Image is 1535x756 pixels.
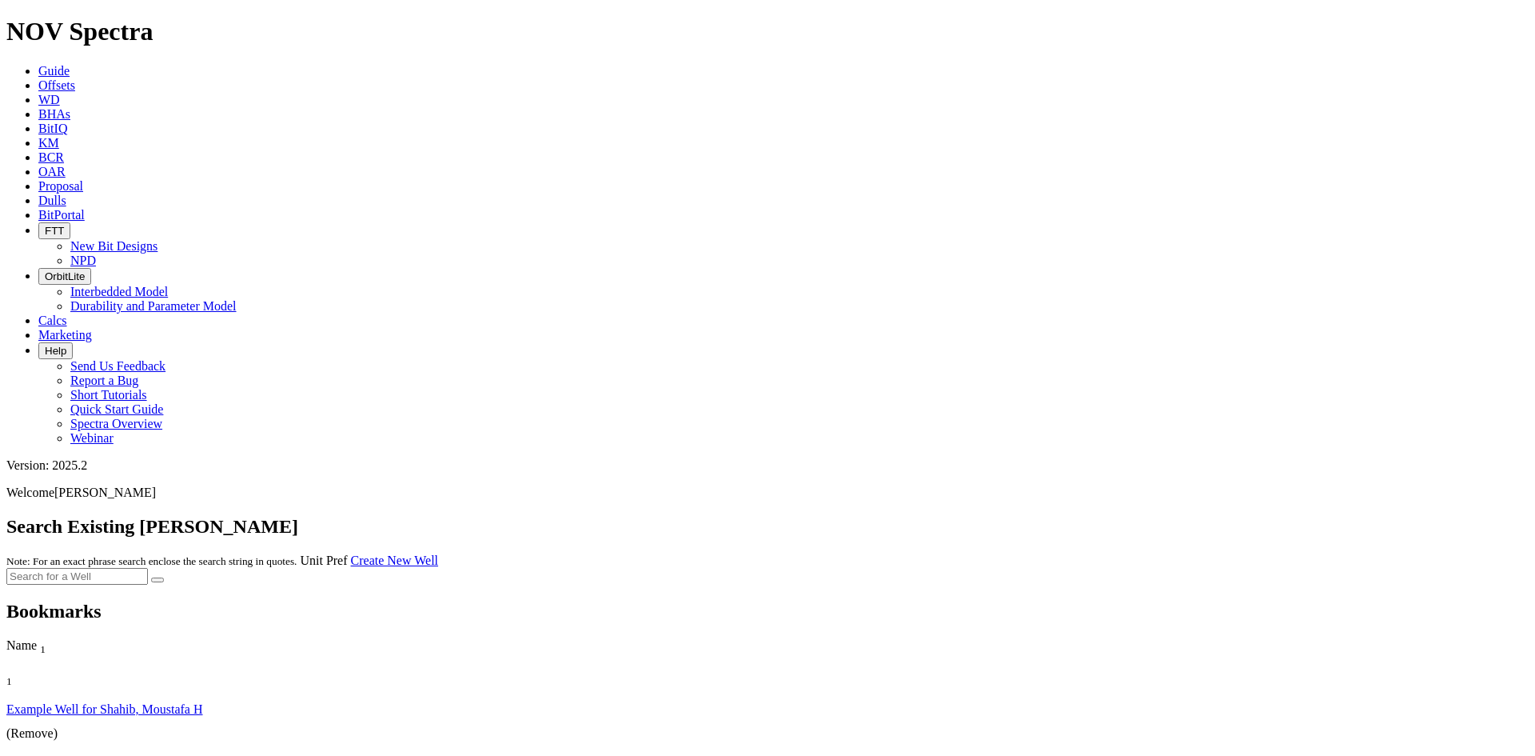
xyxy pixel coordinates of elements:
a: NPD [70,254,96,267]
div: Sort None [6,638,1421,670]
button: FTT [38,222,70,239]
div: Sort None [6,670,86,688]
a: Dulls [38,194,66,207]
a: WD [38,93,60,106]
a: (Remove) [6,726,58,740]
a: Quick Start Guide [70,402,163,416]
span: OrbitLite [45,270,85,282]
span: Name [6,638,37,652]
h1: NOV Spectra [6,17,1529,46]
a: OAR [38,165,66,178]
div: Column Menu [6,656,1421,670]
a: BHAs [38,107,70,121]
span: FTT [45,225,64,237]
a: Calcs [38,314,67,327]
sub: 1 [40,643,46,655]
a: Unit Pref [300,554,347,567]
a: Proposal [38,179,83,193]
a: Report a Bug [70,374,138,387]
a: Short Tutorials [70,388,147,402]
a: BCR [38,150,64,164]
a: Marketing [38,328,92,342]
a: Webinar [70,431,114,445]
div: Version: 2025.2 [6,458,1529,473]
a: BitIQ [38,122,67,135]
a: New Bit Designs [70,239,157,253]
button: Help [38,342,73,359]
a: Send Us Feedback [70,359,165,373]
sub: 1 [6,675,12,687]
p: Welcome [6,486,1529,500]
h2: Search Existing [PERSON_NAME] [6,516,1529,538]
a: Interbedded Model [70,285,168,298]
div: Sort None [6,670,86,702]
a: BitPortal [38,208,85,222]
input: Search for a Well [6,568,148,585]
div: Name Sort None [6,638,1421,656]
a: KM [38,136,59,150]
a: Spectra Overview [70,417,162,430]
span: [PERSON_NAME] [54,486,156,499]
a: Guide [38,64,70,78]
span: Help [45,345,66,357]
div: Column Menu [6,688,86,702]
small: Note: For an exact phrase search enclose the search string in quotes. [6,555,297,567]
h2: Bookmarks [6,601,1529,622]
a: Offsets [38,78,75,92]
a: Durability and Parameter Model [70,299,237,313]
a: Example Well for Shahib, Moustafa H [6,702,202,716]
span: Sort None [6,670,12,684]
a: Create New Well [351,554,438,567]
button: OrbitLite [38,268,91,285]
span: Sort None [40,638,46,652]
